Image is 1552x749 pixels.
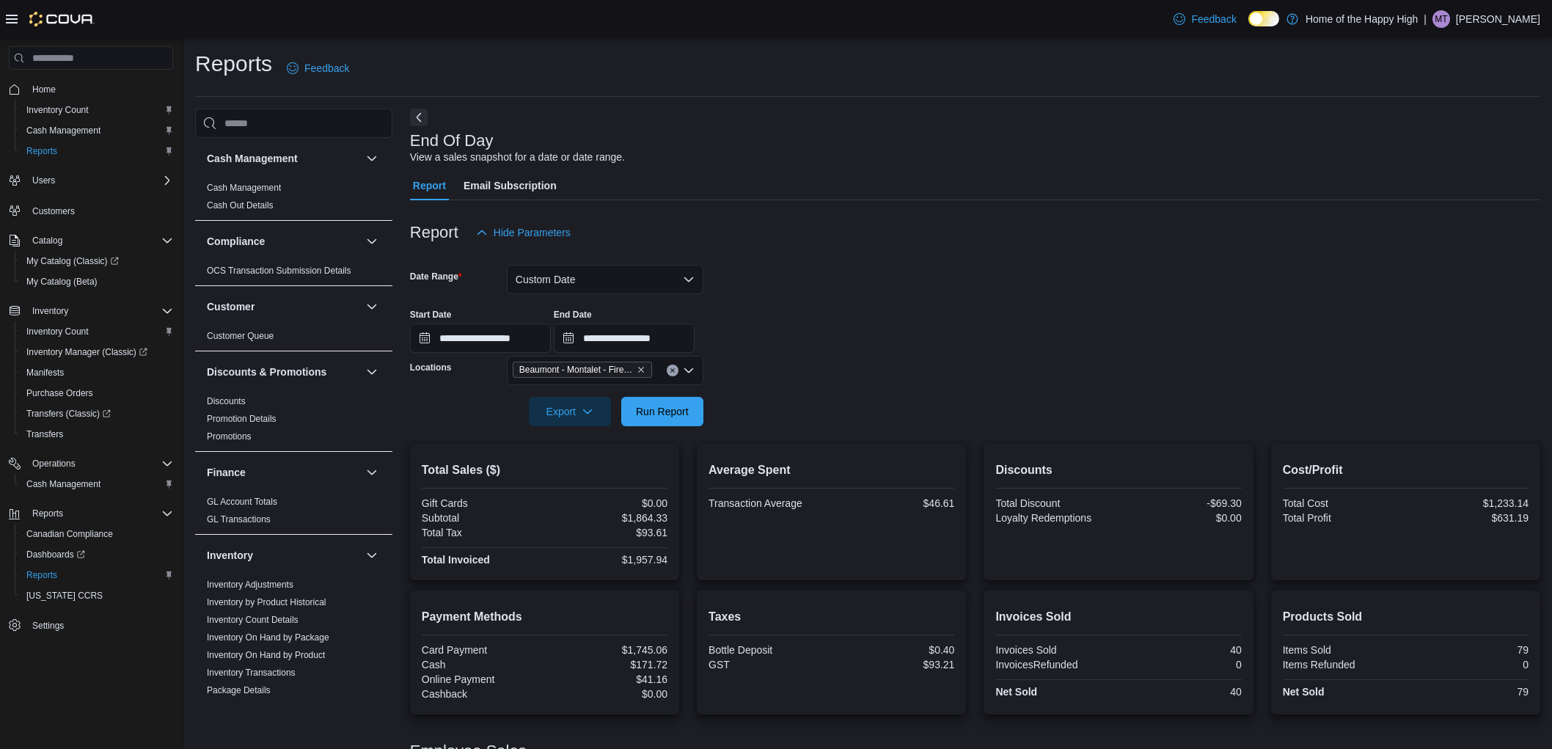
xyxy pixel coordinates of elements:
p: [PERSON_NAME] [1456,10,1540,28]
span: Inventory Count [21,323,173,340]
span: Run Report [636,404,689,419]
h3: Customer [207,299,255,314]
div: -$69.30 [1121,497,1242,509]
h3: Finance [207,465,246,480]
button: Cash Management [363,150,381,167]
label: Date Range [410,271,462,282]
a: Dashboards [15,544,179,565]
button: Inventory Count [15,100,179,120]
span: My Catalog (Classic) [26,255,119,267]
span: Inventory [32,305,68,317]
div: Maeryn Thrall [1432,10,1450,28]
a: Inventory by Product Historical [207,597,326,607]
span: Discounts [207,395,246,407]
h2: Cost/Profit [1283,461,1529,479]
span: Dashboards [21,546,173,563]
button: Compliance [363,233,381,250]
p: | [1424,10,1427,28]
span: Export [538,397,602,426]
span: Inventory Count Details [207,614,299,626]
button: Catalog [3,230,179,251]
h2: Discounts [995,461,1241,479]
span: Transfers (Classic) [26,408,111,420]
button: Manifests [15,362,179,383]
div: Customer [195,327,392,351]
a: Home [26,81,62,98]
a: Manifests [21,364,70,381]
div: $171.72 [547,659,667,671]
div: $93.61 [547,527,667,538]
a: OCS Transaction Submission Details [207,266,351,276]
span: Inventory Manager (Classic) [21,343,173,361]
a: Customers [26,202,81,220]
div: Total Profit [1283,512,1403,524]
button: Reports [15,565,179,585]
button: Inventory Count [15,321,179,342]
a: Transfers (Classic) [21,405,117,423]
a: Dashboards [21,546,91,563]
a: Reports [21,142,63,160]
button: Discounts & Promotions [363,363,381,381]
div: Gift Cards [422,497,542,509]
span: Operations [26,455,173,472]
a: Transfers [21,425,69,443]
button: Users [26,172,61,189]
span: Settings [26,616,173,635]
div: $1,233.14 [1408,497,1529,509]
button: Catalog [26,232,68,249]
span: Inventory Count [26,326,89,337]
span: Customer Queue [207,330,274,342]
span: Customers [26,201,173,219]
a: My Catalog (Classic) [21,252,125,270]
span: Manifests [21,364,173,381]
span: Reports [21,566,173,584]
h1: Reports [195,49,272,78]
div: 79 [1408,686,1529,698]
button: Home [3,78,179,100]
span: Inventory Count [26,104,89,116]
button: Remove Beaumont - Montalet - Fire & Flower from selection in this group [637,365,645,374]
a: Cash Out Details [207,200,274,211]
div: $0.00 [1121,512,1242,524]
a: Feedback [281,54,355,83]
div: InvoicesRefunded [995,659,1116,671]
span: Inventory Adjustments [207,579,293,591]
span: Hide Parameters [494,225,571,240]
span: Cash Management [26,478,100,490]
h3: Cash Management [207,151,298,166]
span: Washington CCRS [21,587,173,604]
a: Inventory On Hand by Product [207,650,325,660]
button: Clear input [667,365,678,376]
span: Users [26,172,173,189]
span: Reports [21,142,173,160]
span: Cash Management [207,182,281,194]
span: Beaumont - Montalet - Fire & Flower [519,362,634,377]
input: Dark Mode [1248,11,1279,26]
span: Reports [26,569,57,581]
button: Reports [15,141,179,161]
a: Inventory Count [21,101,95,119]
span: Inventory Count [21,101,173,119]
button: Purchase Orders [15,383,179,403]
strong: Net Sold [995,686,1037,698]
h2: Products Sold [1283,608,1529,626]
span: Cash Management [26,125,100,136]
span: Catalog [26,232,173,249]
h2: Payment Methods [422,608,667,626]
button: [US_STATE] CCRS [15,585,179,606]
span: GL Account Totals [207,496,277,508]
span: Feedback [304,61,349,76]
h3: End Of Day [410,132,494,150]
div: $93.21 [835,659,955,671]
div: Total Discount [995,497,1116,509]
span: GL Transactions [207,514,271,525]
h2: Taxes [709,608,954,626]
span: Beaumont - Montalet - Fire & Flower [513,362,652,378]
a: Package Details [207,685,271,695]
div: Total Tax [422,527,542,538]
button: Cash Management [207,151,360,166]
div: Cash [422,659,542,671]
a: Inventory Transactions [207,668,296,678]
button: Inventory [26,302,74,320]
button: Finance [207,465,360,480]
